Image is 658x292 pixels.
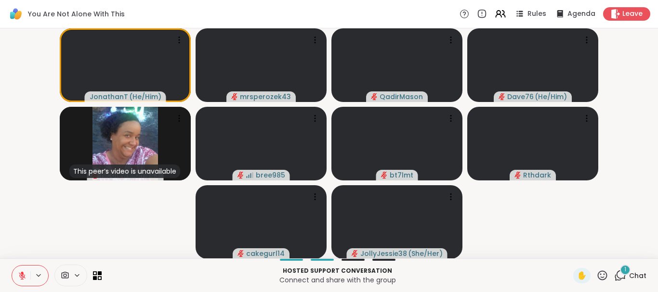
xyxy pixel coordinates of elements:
[352,250,358,257] span: audio-muted
[8,6,24,22] img: ShareWell Logomark
[535,92,567,102] span: ( He/Him )
[380,92,423,102] span: QadirMason
[107,267,567,275] p: Hosted support conversation
[622,9,643,19] span: Leave
[246,249,285,258] span: cakegurl14
[381,172,388,178] span: audio-muted
[92,107,158,180] img: nicolewilliams43
[507,92,534,102] span: Dave76
[624,266,626,274] span: 1
[28,9,125,19] span: You Are Not Alone With This
[523,170,551,180] span: Rthdark
[390,170,413,180] span: bt7lmt
[408,249,443,258] span: ( She/Her )
[514,172,521,178] span: audio-muted
[371,93,378,100] span: audio-muted
[129,92,161,102] span: ( He/Him )
[567,9,595,19] span: Agenda
[69,165,180,178] div: This peer’s video is unavailable
[629,271,646,280] span: Chat
[240,92,291,102] span: mrsperozek43
[90,92,128,102] span: JonathanT
[256,170,285,180] span: bree985
[527,9,546,19] span: Rules
[237,172,244,178] span: audio-muted
[577,270,587,281] span: ✋
[360,249,407,258] span: JollyJessie38
[107,275,567,285] p: Connect and share with the group
[237,250,244,257] span: audio-muted
[499,93,505,100] span: audio-muted
[231,93,238,100] span: audio-muted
